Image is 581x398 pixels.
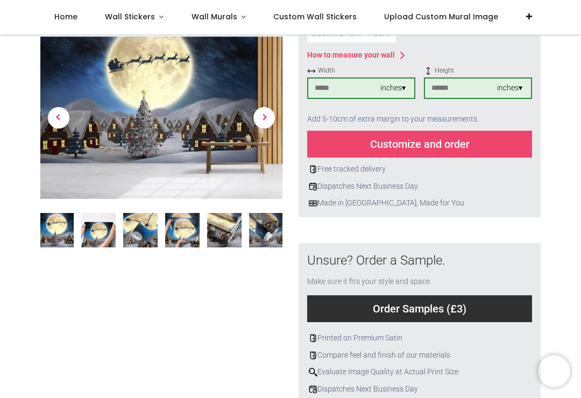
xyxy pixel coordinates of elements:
[307,50,395,61] div: How to measure your wall
[273,11,357,22] span: Custom Wall Stickers
[307,295,532,322] div: Order Samples (£3)
[249,213,284,247] img: Extra product image
[307,333,532,344] div: Printed on Premium Satin
[307,131,532,158] div: Customize and order
[307,252,532,270] div: Unsure? Order a Sample.
[497,83,522,94] div: inches ▾
[380,83,406,94] div: inches ▾
[307,276,532,287] div: Make sure it fits your style and space.
[48,107,69,129] span: Previous
[39,213,74,247] img: WS-45299-02
[307,108,532,131] div: Add 5-10cm of extra margin to your measurements.
[54,11,77,22] span: Home
[307,198,532,209] div: Made in [GEOGRAPHIC_DATA], Made for You
[123,213,158,247] img: Extra product image
[253,107,275,129] span: Next
[307,181,532,192] div: Dispatches Next Business Day
[307,367,532,378] div: Evaluate Image Quality at Actual Print Size
[246,61,283,175] a: Next
[384,11,498,22] span: Upload Custom Mural Image
[307,66,415,75] span: Width
[165,213,200,247] img: Extra product image
[307,350,532,361] div: Compare feel and finish of our materials
[40,37,282,199] img: Santa & Reindeer Christmas Village Wall Mural Wallpaper
[105,11,155,22] span: Wall Stickers
[81,213,116,247] img: Extra product image
[538,355,570,387] iframe: Brevo live chat
[40,61,77,175] a: Previous
[307,384,532,395] div: Dispatches Next Business Day
[424,66,532,75] span: Height
[307,164,532,175] div: Free tracked delivery
[207,213,242,247] img: Extra product image
[192,11,237,22] span: Wall Murals
[309,199,317,208] img: uk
